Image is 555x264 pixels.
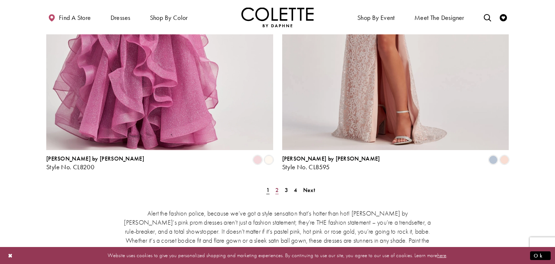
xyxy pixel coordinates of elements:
[282,155,380,162] span: [PERSON_NAME] by [PERSON_NAME]
[413,7,466,27] a: Meet the designer
[46,7,92,27] a: Find a store
[109,7,132,27] span: Dresses
[52,251,503,260] p: Website uses cookies to give you personalized shopping and marketing experiences. By continuing t...
[282,163,330,171] span: Style No. CL8595
[4,249,17,262] button: Close Dialog
[150,14,188,21] span: Shop by color
[148,7,190,27] span: Shop by color
[241,7,314,27] img: Colette by Daphne
[124,209,431,254] p: Alert the fashion police, because we’ve got a style sensation that’s hotter than hot! [PERSON_NAM...
[356,7,397,27] span: Shop By Event
[414,14,464,21] span: Meet the designer
[253,156,262,164] i: Pink Lily
[301,185,317,195] a: Next Page
[46,163,94,171] span: Style No. CL8200
[437,252,446,259] a: here
[264,185,272,195] span: Current Page
[292,185,299,195] a: Page 4
[59,14,91,21] span: Find a store
[285,186,288,194] span: 3
[283,185,290,195] a: Page 3
[303,186,315,194] span: Next
[489,156,498,164] i: Ice Blue
[273,185,281,195] a: Page 2
[266,186,270,194] span: 1
[482,7,493,27] a: Toggle search
[241,7,314,27] a: Visit Home Page
[498,7,509,27] a: Check Wishlist
[530,251,551,260] button: Submit Dialog
[282,156,380,171] div: Colette by Daphne Style No. CL8595
[500,156,509,164] i: Blush
[111,14,130,21] span: Dresses
[357,14,395,21] span: Shop By Event
[294,186,297,194] span: 4
[264,156,273,164] i: Diamond White
[275,186,279,194] span: 2
[46,156,144,171] div: Colette by Daphne Style No. CL8200
[46,155,144,162] span: [PERSON_NAME] by [PERSON_NAME]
